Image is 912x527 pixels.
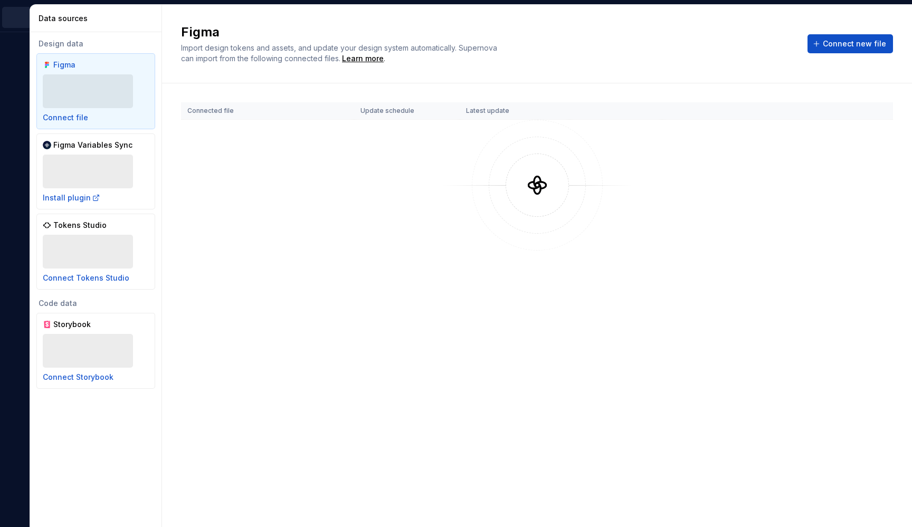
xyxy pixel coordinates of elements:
th: Connected file [181,102,354,120]
button: Connect Storybook [43,372,113,382]
div: Data sources [39,13,157,24]
div: Code data [36,298,155,309]
button: Install plugin [43,193,100,203]
div: Figma Variables Sync [53,140,132,150]
h2: Figma [181,24,795,41]
div: Tokens Studio [53,220,107,231]
div: Figma [53,60,104,70]
a: Learn more [342,53,384,64]
th: Update schedule [354,102,460,120]
button: Connect Tokens Studio [43,273,129,283]
a: Figma Variables SyncInstall plugin [36,133,155,209]
a: StorybookConnect Storybook [36,313,155,389]
span: Connect new file [823,39,886,49]
div: Design data [36,39,155,49]
button: Connect file [43,112,88,123]
div: Storybook [53,319,104,330]
th: Latest update [460,102,569,120]
a: FigmaConnect file [36,53,155,129]
a: Tokens StudioConnect Tokens Studio [36,214,155,290]
span: Import design tokens and assets, and update your design system automatically. Supernova can impor... [181,43,499,63]
button: Connect new file [807,34,893,53]
span: . [340,55,385,63]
